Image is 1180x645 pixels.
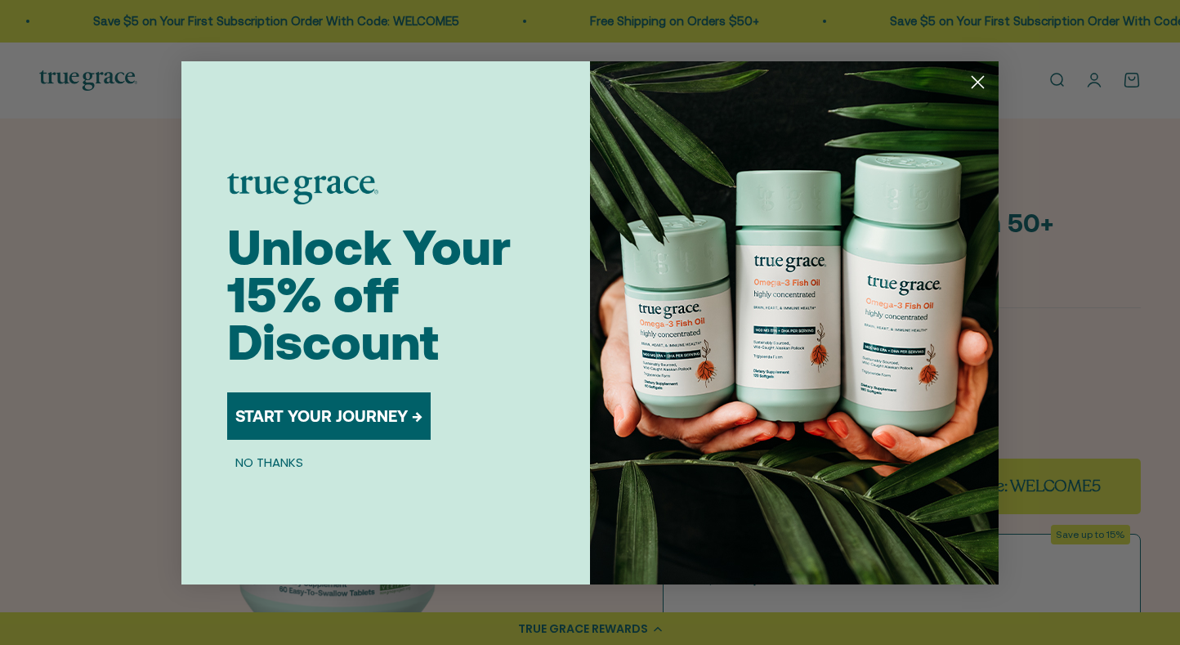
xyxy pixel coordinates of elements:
[227,453,311,473] button: NO THANKS
[590,61,999,585] img: 098727d5-50f8-4f9b-9554-844bb8da1403.jpeg
[227,173,378,204] img: logo placeholder
[963,68,992,96] button: Close dialog
[227,219,511,370] span: Unlock Your 15% off Discount
[227,392,431,440] button: START YOUR JOURNEY →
